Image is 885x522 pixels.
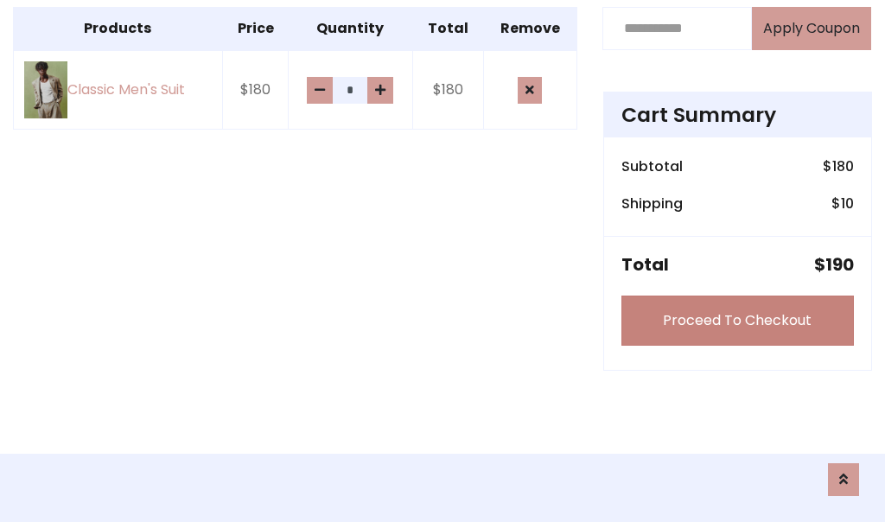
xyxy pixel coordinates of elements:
[621,254,669,275] h5: Total
[222,50,289,130] td: $180
[814,254,854,275] h5: $
[825,252,854,277] span: 190
[752,7,871,50] button: Apply Coupon
[412,50,483,130] td: $180
[222,7,289,50] th: Price
[289,7,412,50] th: Quantity
[823,158,854,175] h6: $
[621,158,683,175] h6: Subtotal
[483,7,576,50] th: Remove
[14,7,223,50] th: Products
[412,7,483,50] th: Total
[832,156,854,176] span: 180
[831,195,854,212] h6: $
[621,103,854,127] h4: Cart Summary
[621,296,854,346] a: Proceed To Checkout
[24,61,212,119] a: Classic Men's Suit
[621,195,683,212] h6: Shipping
[841,194,854,213] span: 10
